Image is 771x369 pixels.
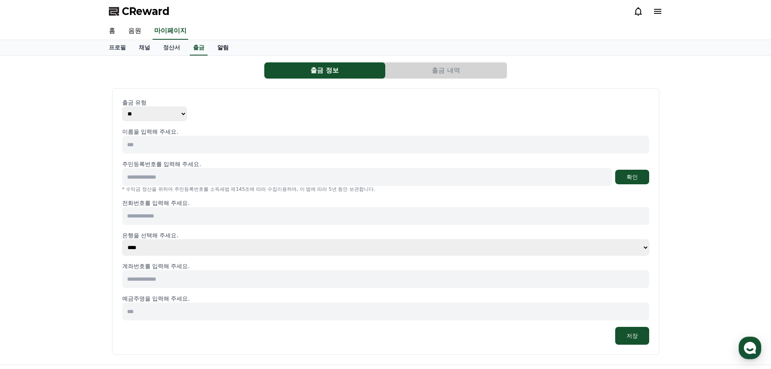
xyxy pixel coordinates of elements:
a: 대화 [53,257,104,277]
p: 계좌번호를 입력해 주세요. [122,262,649,270]
p: 은행을 선택해 주세요. [122,231,649,239]
a: 음원 [122,23,148,40]
a: 설정 [104,257,155,277]
a: 홈 [102,23,122,40]
a: 정산서 [157,40,187,55]
a: 출금 정보 [264,62,386,79]
p: 전화번호를 입력해 주세요. [122,199,649,207]
p: 출금 유형 [122,98,649,107]
p: 주민등록번호를 입력해 주세요. [122,160,201,168]
span: 대화 [74,269,84,276]
a: 마이페이지 [153,23,188,40]
button: 확인 [615,170,649,184]
a: 알림 [211,40,235,55]
a: 채널 [132,40,157,55]
a: 홈 [2,257,53,277]
span: 홈 [25,269,30,275]
a: CReward [109,5,170,18]
a: 프로필 [102,40,132,55]
button: 저장 [615,327,649,345]
button: 출금 정보 [264,62,385,79]
span: 설정 [125,269,135,275]
button: 출금 내역 [386,62,507,79]
p: * 수익금 정산을 위하여 주민등록번호를 소득세법 제145조에 따라 수집이용하며, 이 법에 따라 5년 동안 보관합니다. [122,186,649,192]
p: 이름을 입력해 주세요. [122,128,649,136]
p: 예금주명을 입력해 주세요. [122,294,649,303]
span: CReward [122,5,170,18]
a: 출금 [190,40,208,55]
